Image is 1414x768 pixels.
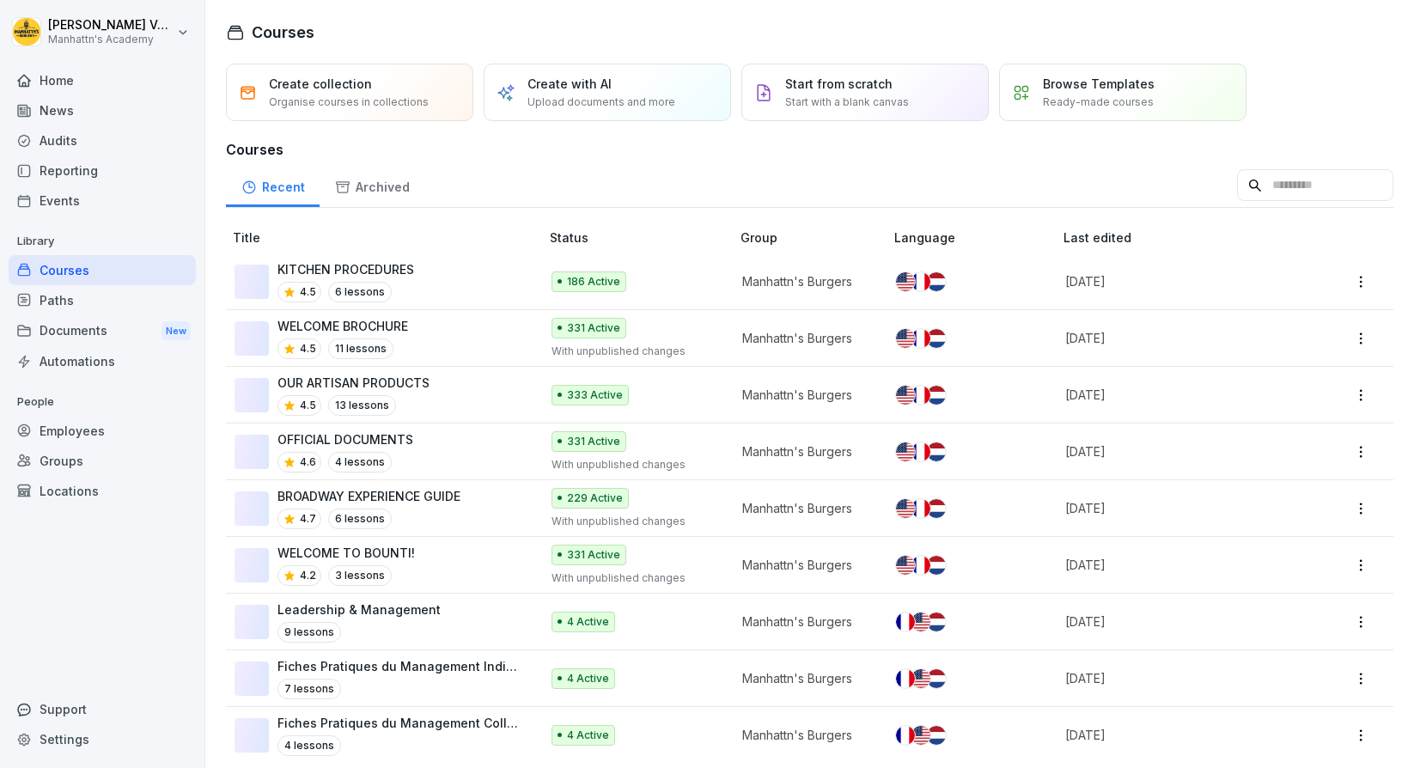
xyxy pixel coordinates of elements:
[1043,75,1155,93] p: Browse Templates
[9,228,196,255] p: Library
[896,329,915,348] img: us.svg
[9,186,196,216] a: Events
[927,669,946,688] img: nl.svg
[277,374,430,392] p: OUR ARTISAN PRODUCTS
[9,346,196,376] a: Automations
[911,499,930,518] img: fr.svg
[300,341,316,357] p: 4.5
[896,726,915,745] img: fr.svg
[277,544,415,562] p: WELCOME TO BOUNTI!
[328,338,393,359] p: 11 lessons
[567,671,609,686] p: 4 Active
[927,386,946,405] img: nl.svg
[277,430,413,448] p: OFFICIAL DOCUMENTS
[527,94,675,110] p: Upload documents and more
[1064,229,1309,247] p: Last edited
[9,65,196,95] a: Home
[328,282,392,302] p: 6 lessons
[927,499,946,518] img: nl.svg
[269,94,429,110] p: Organise courses in collections
[896,613,915,631] img: fr.svg
[269,75,372,93] p: Create collection
[9,155,196,186] a: Reporting
[9,446,196,476] a: Groups
[552,457,713,472] p: With unpublished changes
[567,614,609,630] p: 4 Active
[300,454,316,470] p: 4.6
[9,95,196,125] a: News
[1065,613,1289,631] p: [DATE]
[552,570,713,586] p: With unpublished changes
[277,657,522,675] p: Fiches Pratiques du Management Individuel
[9,724,196,754] a: Settings
[1065,726,1289,744] p: [DATE]
[328,565,392,586] p: 3 lessons
[911,272,930,291] img: fr.svg
[567,320,620,336] p: 331 Active
[300,511,316,527] p: 4.7
[567,274,620,290] p: 186 Active
[567,434,620,449] p: 331 Active
[911,669,930,688] img: us.svg
[1065,669,1289,687] p: [DATE]
[320,163,424,207] a: Archived
[1065,386,1289,404] p: [DATE]
[48,34,174,46] p: Manhattn's Academy
[552,344,713,359] p: With unpublished changes
[927,556,946,575] img: nl.svg
[1065,442,1289,460] p: [DATE]
[277,735,341,756] p: 4 lessons
[785,94,909,110] p: Start with a blank canvas
[300,284,316,300] p: 4.5
[1043,94,1154,110] p: Ready-made courses
[1065,499,1289,517] p: [DATE]
[9,255,196,285] a: Courses
[277,679,341,699] p: 7 lessons
[48,18,174,33] p: [PERSON_NAME] Vanderbeken
[742,499,867,517] p: Manhattn's Burgers
[567,547,620,563] p: 331 Active
[328,395,396,416] p: 13 lessons
[277,714,522,732] p: Fiches Pratiques du Management Collectif
[233,229,543,247] p: Title
[9,125,196,155] a: Audits
[896,386,915,405] img: us.svg
[785,75,893,93] p: Start from scratch
[226,163,320,207] a: Recent
[1065,556,1289,574] p: [DATE]
[9,285,196,315] a: Paths
[252,21,314,44] h1: Courses
[567,728,609,743] p: 4 Active
[567,387,623,403] p: 333 Active
[742,613,867,631] p: Manhattn's Burgers
[911,386,930,405] img: fr.svg
[911,613,930,631] img: us.svg
[911,329,930,348] img: fr.svg
[277,600,441,619] p: Leadership & Management
[742,386,867,404] p: Manhattn's Burgers
[742,669,867,687] p: Manhattn's Burgers
[894,229,1057,247] p: Language
[328,452,392,472] p: 4 lessons
[742,329,867,347] p: Manhattn's Burgers
[9,315,196,347] div: Documents
[927,613,946,631] img: nl.svg
[742,442,867,460] p: Manhattn's Burgers
[927,272,946,291] img: nl.svg
[742,556,867,574] p: Manhattn's Burgers
[226,139,1393,160] h3: Courses
[527,75,612,93] p: Create with AI
[927,329,946,348] img: nl.svg
[300,568,316,583] p: 4.2
[277,260,414,278] p: KITCHEN PROCEDURES
[741,229,887,247] p: Group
